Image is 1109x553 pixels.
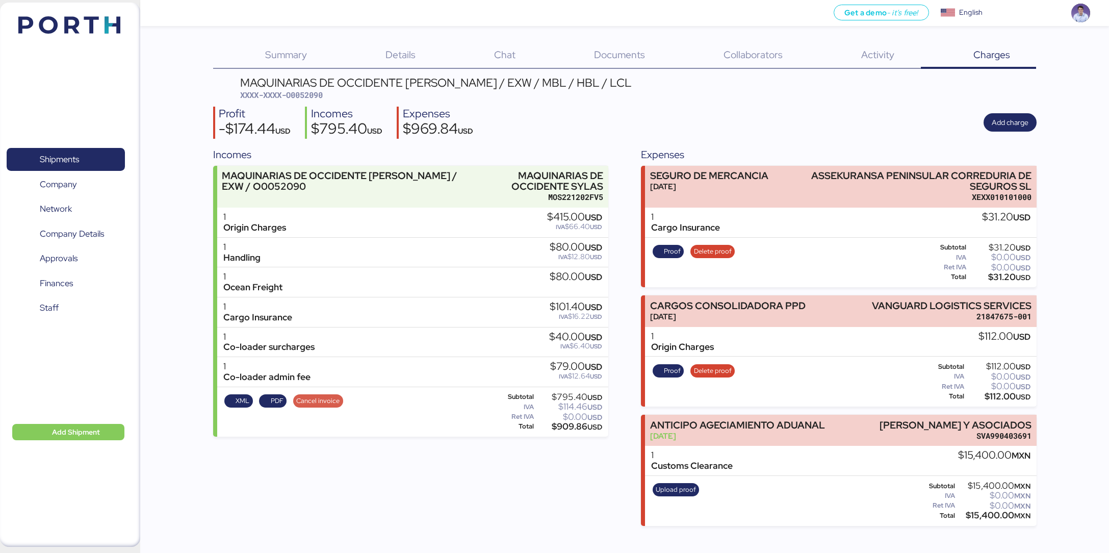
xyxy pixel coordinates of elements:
span: XML [236,395,249,407]
div: 21847675-001 [872,311,1031,322]
span: Add charge [992,116,1028,129]
div: 1 [651,212,720,222]
div: Cargo Insurance [651,222,720,233]
span: USD [585,361,602,372]
span: USD [590,342,602,350]
div: $15,400.00 [957,482,1030,490]
span: MXN [1014,501,1030,511]
a: Company [7,172,125,196]
div: $0.00 [957,492,1030,499]
span: USD [1016,273,1030,282]
div: IVA [492,404,534,411]
div: $80.00 [550,242,602,253]
button: XML [224,394,253,408]
span: USD [585,332,602,343]
div: MAQUINARIAS DE OCCIDENTE [PERSON_NAME] / EXW / O0052090 [222,170,463,192]
span: Company Details [40,227,104,241]
div: 1 [223,361,311,372]
div: Incomes [311,107,382,121]
span: USD [590,253,602,261]
span: USD [1016,382,1030,391]
div: Co-loader surcharges [223,342,315,353]
span: Network [40,202,72,216]
span: USD [1016,253,1030,262]
div: Origin Charges [651,342,714,353]
a: Approvals [7,247,125,270]
span: Charges [973,48,1010,61]
span: USD [458,126,473,136]
div: Cargo Insurance [223,312,292,323]
span: Summary [265,48,307,61]
div: $6.40 [549,342,602,350]
div: $80.00 [550,271,602,283]
button: Cancel invoice [293,394,343,408]
div: $415.00 [547,212,602,223]
span: IVA [559,313,568,321]
a: Finances [7,271,125,295]
span: Company [40,177,77,192]
button: Add Shipment [12,424,124,440]
div: Expenses [641,147,1036,162]
div: $0.00 [968,264,1030,271]
div: Handling [223,253,261,263]
a: Staff [7,296,125,320]
div: Ret IVA [492,413,534,420]
button: Delete proof [690,245,735,258]
div: $114.46 [536,403,602,411]
span: Approvals [40,251,78,266]
span: USD [585,271,602,283]
span: Proof [664,365,681,376]
div: 1 [651,331,714,342]
div: Total [920,273,966,281]
div: Ret IVA [920,383,965,390]
div: [PERSON_NAME] Y ASOCIADOS [880,420,1031,431]
span: IVA [560,342,570,350]
div: XEXX010101000 [803,192,1031,203]
div: MOS221202FV5 [469,192,603,203]
div: $795.40 [536,393,602,401]
div: Subtotal [920,363,965,370]
span: USD [585,242,602,253]
div: $112.00 [966,363,1030,370]
div: English [959,7,983,18]
div: $15,400.00 [957,512,1030,519]
div: IVA [920,373,965,380]
div: $31.20 [968,244,1030,252]
span: USD [1016,362,1030,371]
div: $66.40 [547,223,602,231]
div: 1 [223,301,292,312]
span: USD [1013,331,1030,342]
span: Delete proof [694,365,732,376]
div: Incomes [213,147,608,162]
div: 1 [651,450,733,461]
span: USD [1016,392,1030,401]
div: [DATE] [650,311,806,322]
div: Total [492,423,534,430]
span: IVA [558,253,568,261]
span: Shipments [40,152,79,167]
div: 1 [223,332,315,342]
span: Documents [594,48,645,61]
div: $795.40 [311,121,382,139]
div: SVA990403691 [880,431,1031,441]
span: USD [585,301,602,313]
span: Upload proof [656,484,696,495]
div: Total [920,393,965,400]
span: Cancel invoice [296,395,340,407]
span: USD [1016,372,1030,382]
span: USD [590,223,602,231]
div: Ocean Freight [223,282,282,293]
div: Subtotal [920,244,966,251]
div: Customs Clearance [651,461,733,471]
span: USD [587,403,602,412]
div: Ret IVA [920,264,966,271]
div: SEGURO DE MERCANCIA [650,170,768,181]
div: $112.00 [978,331,1030,342]
span: USD [587,393,602,402]
div: 1 [223,212,286,222]
div: $969.84 [403,121,473,139]
div: Co-loader admin fee [223,372,311,383]
button: Upload proof [653,483,700,496]
span: Staff [40,300,59,315]
div: $101.40 [550,301,602,313]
